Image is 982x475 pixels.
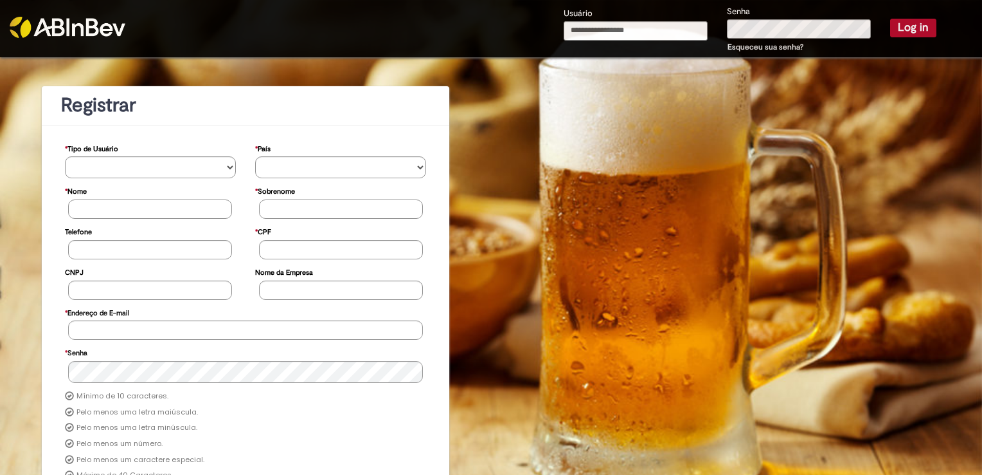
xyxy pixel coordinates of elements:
[10,17,125,38] img: ABInbev-white.png
[727,6,750,18] label: Senha
[255,138,271,157] label: País
[255,181,295,200] label: Sobrenome
[890,19,936,37] button: Log in
[61,95,430,116] h1: Registrar
[255,221,271,240] label: CPF
[255,262,313,281] label: Nome da Empresa
[728,42,803,52] a: Esqueceu sua senha?
[65,138,118,157] label: Tipo de Usuário
[76,391,168,402] label: Mínimo de 10 caracteres.
[65,303,129,321] label: Endereço de E-mail
[76,423,197,433] label: Pelo menos uma letra minúscula.
[76,407,198,418] label: Pelo menos uma letra maiúscula.
[76,439,163,449] label: Pelo menos um número.
[65,262,84,281] label: CNPJ
[76,455,204,465] label: Pelo menos um caractere especial.
[564,8,593,20] label: Usuário
[65,342,87,361] label: Senha
[65,181,87,200] label: Nome
[65,221,92,240] label: Telefone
